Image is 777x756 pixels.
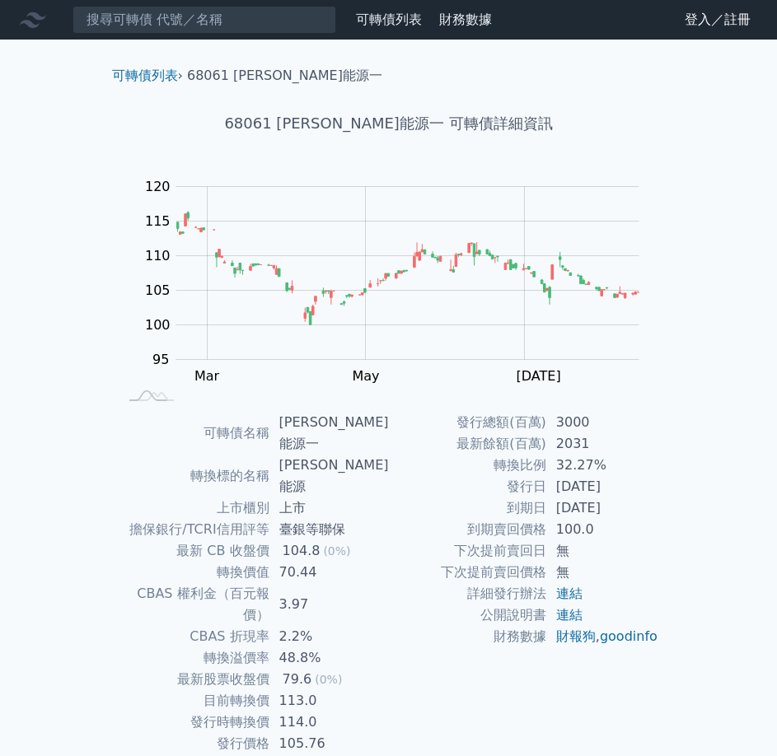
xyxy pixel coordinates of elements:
[279,669,316,690] div: 79.6
[600,628,658,644] a: goodinfo
[137,179,664,384] g: Chart
[389,604,546,626] td: 公開說明書
[269,412,389,455] td: [PERSON_NAME]能源一
[119,669,269,690] td: 最新股票收盤價
[389,412,546,433] td: 發行總額(百萬)
[112,66,183,86] li: ›
[546,540,659,562] td: 無
[119,626,269,647] td: CBAS 折現率
[517,368,561,384] tspan: [DATE]
[145,248,171,264] tspan: 110
[269,690,389,712] td: 113.0
[546,412,659,433] td: 3000
[389,583,546,604] td: 詳細發行辦法
[389,519,546,540] td: 到期賣回價格
[352,368,379,384] tspan: May
[315,673,342,686] span: (0%)
[389,433,546,455] td: 最新餘額(百萬)
[269,519,389,540] td: 臺銀等聯保
[546,519,659,540] td: 100.0
[119,540,269,562] td: 最新 CB 收盤價
[323,544,350,558] span: (0%)
[546,476,659,497] td: [DATE]
[672,7,764,33] a: 登入／註冊
[389,540,546,562] td: 下次提前賣回日
[112,68,178,83] a: 可轉債列表
[279,540,324,562] div: 104.8
[546,497,659,519] td: [DATE]
[546,433,659,455] td: 2031
[389,562,546,583] td: 下次提前賣回價格
[119,412,269,455] td: 可轉債名稱
[356,12,422,27] a: 可轉債列表
[269,647,389,669] td: 48.8%
[145,179,171,194] tspan: 120
[269,733,389,754] td: 105.76
[99,112,679,135] h1: 68061 [PERSON_NAME]能源一 可轉債詳細資訊
[119,647,269,669] td: 轉換溢價率
[546,626,659,647] td: ,
[556,607,583,623] a: 連結
[119,455,269,497] td: 轉換標的名稱
[269,562,389,583] td: 70.44
[119,712,269,733] td: 發行時轉換價
[119,733,269,754] td: 發行價格
[389,476,546,497] td: 發行日
[145,282,171,298] tspan: 105
[269,583,389,626] td: 3.97
[119,562,269,583] td: 轉換價值
[546,562,659,583] td: 無
[269,455,389,497] td: [PERSON_NAME]能源
[152,352,169,367] tspan: 95
[269,626,389,647] td: 2.2%
[145,317,171,333] tspan: 100
[546,455,659,476] td: 32.27%
[389,455,546,476] td: 轉換比例
[269,497,389,519] td: 上市
[73,6,336,34] input: 搜尋可轉債 代號／名稱
[556,586,583,601] a: 連結
[556,628,596,644] a: 財報狗
[269,712,389,733] td: 114.0
[119,519,269,540] td: 擔保銀行/TCRI信用評等
[119,690,269,712] td: 目前轉換價
[389,626,546,647] td: 財務數據
[145,213,171,229] tspan: 115
[194,368,220,384] tspan: Mar
[119,583,269,626] td: CBAS 權利金（百元報價）
[389,497,546,519] td: 到期日
[439,12,492,27] a: 財務數據
[187,66,382,86] li: 68061 [PERSON_NAME]能源一
[119,497,269,519] td: 上市櫃別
